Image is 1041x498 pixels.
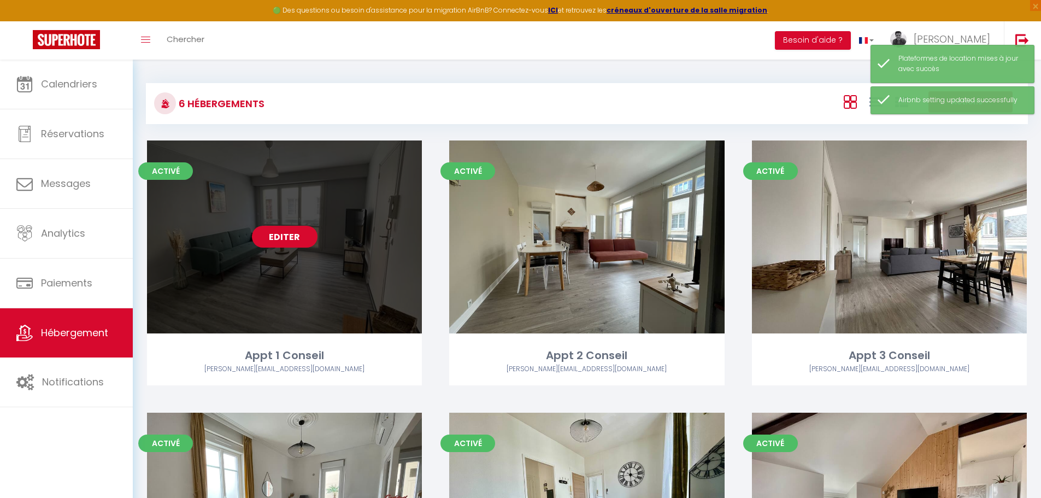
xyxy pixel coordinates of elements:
[167,33,204,45] span: Chercher
[158,21,213,60] a: Chercher
[607,5,767,15] a: créneaux d'ouverture de la salle migration
[138,162,193,180] span: Activé
[882,21,1004,60] a: ... [PERSON_NAME]
[252,226,317,248] a: Editer
[42,375,104,389] span: Notifications
[41,127,104,140] span: Réservations
[743,435,798,452] span: Activé
[914,32,990,46] span: [PERSON_NAME]
[33,30,100,49] img: Super Booking
[41,326,108,339] span: Hébergement
[1015,33,1029,47] img: logout
[440,435,495,452] span: Activé
[898,95,1023,106] div: Airbnb setting updated successfully
[440,162,495,180] span: Activé
[176,91,264,116] h3: 6 Hébergements
[775,31,851,50] button: Besoin d'aide ?
[752,347,1027,364] div: Appt 3 Conseil
[548,5,558,15] a: ICI
[41,177,91,190] span: Messages
[41,226,85,240] span: Analytics
[41,77,97,91] span: Calendriers
[898,54,1023,74] div: Plateformes de location mises à jour avec succès
[449,347,724,364] div: Appt 2 Conseil
[41,276,92,290] span: Paiements
[869,92,883,110] a: Vue en Liste
[138,435,193,452] span: Activé
[995,449,1033,490] iframe: Chat
[752,364,1027,374] div: Airbnb
[9,4,42,37] button: Ouvrir le widget de chat LiveChat
[890,31,907,48] img: ...
[844,92,857,110] a: Vue en Box
[743,162,798,180] span: Activé
[147,364,422,374] div: Airbnb
[449,364,724,374] div: Airbnb
[147,347,422,364] div: Appt 1 Conseil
